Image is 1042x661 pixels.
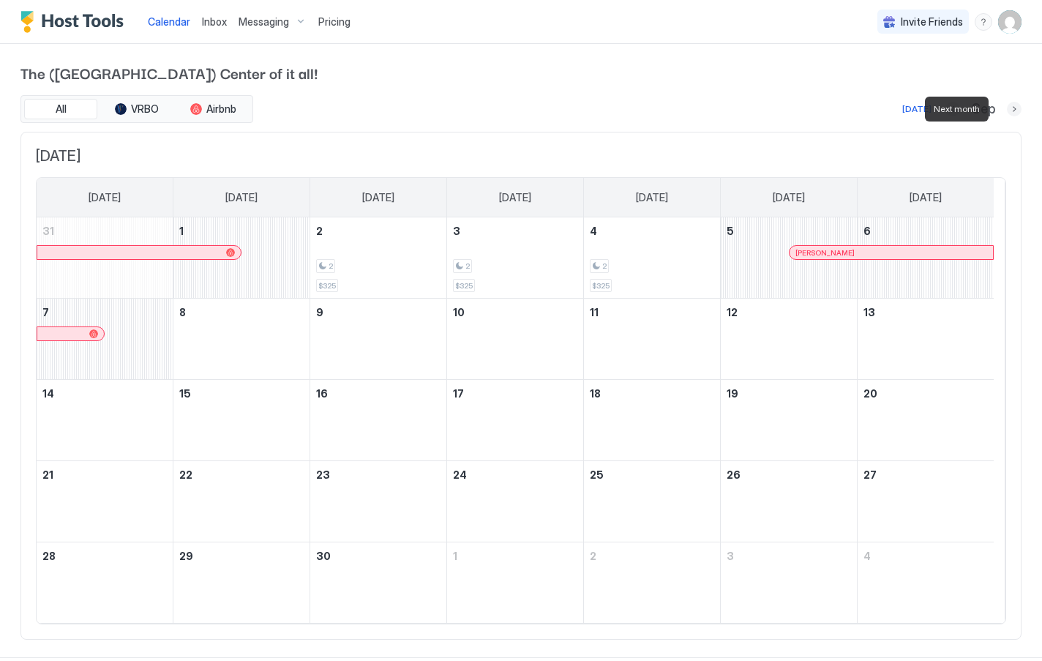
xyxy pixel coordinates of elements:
[37,461,173,488] a: September 21, 2025
[310,217,446,244] a: September 2, 2025
[727,306,738,318] span: 12
[42,550,56,562] span: 28
[857,299,994,380] td: September 13, 2025
[37,461,173,542] td: September 21, 2025
[24,99,97,119] button: All
[173,461,310,542] td: September 22, 2025
[858,542,994,569] a: October 4, 2025
[465,261,470,271] span: 2
[310,461,447,542] td: September 23, 2025
[447,380,584,461] td: September 17, 2025
[310,380,447,461] td: September 16, 2025
[148,15,190,28] span: Calendar
[453,387,464,400] span: 17
[179,550,193,562] span: 29
[934,102,980,116] span: Next month
[37,217,173,299] td: August 31, 2025
[131,102,159,116] span: VRBO
[176,99,250,119] button: Airbnb
[721,299,857,326] a: September 12, 2025
[857,542,994,624] td: October 4, 2025
[720,380,857,461] td: September 19, 2025
[583,461,720,542] td: September 25, 2025
[590,387,601,400] span: 18
[173,217,310,299] td: September 1, 2025
[20,95,253,123] div: tab-group
[148,14,190,29] a: Calendar
[37,380,173,461] td: September 14, 2025
[584,299,720,326] a: September 11, 2025
[795,248,855,258] span: [PERSON_NAME]
[316,550,331,562] span: 30
[310,299,446,326] a: September 9, 2025
[621,178,683,217] a: Thursday
[858,299,994,326] a: September 13, 2025
[173,380,310,407] a: September 15, 2025
[720,461,857,542] td: September 26, 2025
[179,306,186,318] span: 8
[316,225,323,237] span: 2
[447,461,583,488] a: September 24, 2025
[720,542,857,624] td: October 3, 2025
[173,542,310,569] a: September 29, 2025
[37,299,173,380] td: September 7, 2025
[74,178,135,217] a: Sunday
[863,225,871,237] span: 6
[310,299,447,380] td: September 9, 2025
[590,225,597,237] span: 4
[37,299,173,326] a: September 7, 2025
[173,299,310,380] td: September 8, 2025
[720,217,857,299] td: September 5, 2025
[858,217,994,244] a: September 6, 2025
[590,468,604,481] span: 25
[15,611,50,646] iframe: Intercom live chat
[42,468,53,481] span: 21
[20,61,1022,83] span: The ([GEOGRAPHIC_DATA]) Center of it all!
[721,380,857,407] a: September 19, 2025
[1007,102,1022,116] button: Next month
[975,13,992,31] div: menu
[362,191,394,204] span: [DATE]
[239,15,289,29] span: Messaging
[89,191,121,204] span: [DATE]
[316,306,323,318] span: 9
[857,461,994,542] td: September 27, 2025
[173,217,310,244] a: September 1, 2025
[895,178,956,217] a: Saturday
[447,542,583,569] a: October 1, 2025
[100,99,173,119] button: VRBO
[447,380,583,407] a: September 17, 2025
[310,380,446,407] a: September 16, 2025
[173,461,310,488] a: September 22, 2025
[902,102,932,116] div: [DATE]
[720,299,857,380] td: September 12, 2025
[310,217,447,299] td: September 2, 2025
[721,461,857,488] a: September 26, 2025
[453,468,467,481] span: 24
[455,281,473,291] span: $325
[329,261,333,271] span: 2
[447,217,584,299] td: September 3, 2025
[721,217,857,244] a: September 5, 2025
[636,191,668,204] span: [DATE]
[202,14,227,29] a: Inbox
[727,468,741,481] span: 26
[179,387,191,400] span: 15
[206,102,236,116] span: Airbnb
[453,225,460,237] span: 3
[583,542,720,624] td: October 2, 2025
[56,102,67,116] span: All
[583,380,720,461] td: September 18, 2025
[857,217,994,299] td: September 6, 2025
[863,468,877,481] span: 27
[37,542,173,569] a: September 28, 2025
[447,542,584,624] td: October 1, 2025
[858,461,994,488] a: September 27, 2025
[453,550,457,562] span: 1
[863,306,875,318] span: 13
[773,191,805,204] span: [DATE]
[863,550,871,562] span: 4
[20,11,130,33] div: Host Tools Logo
[727,387,738,400] span: 19
[584,461,720,488] a: September 25, 2025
